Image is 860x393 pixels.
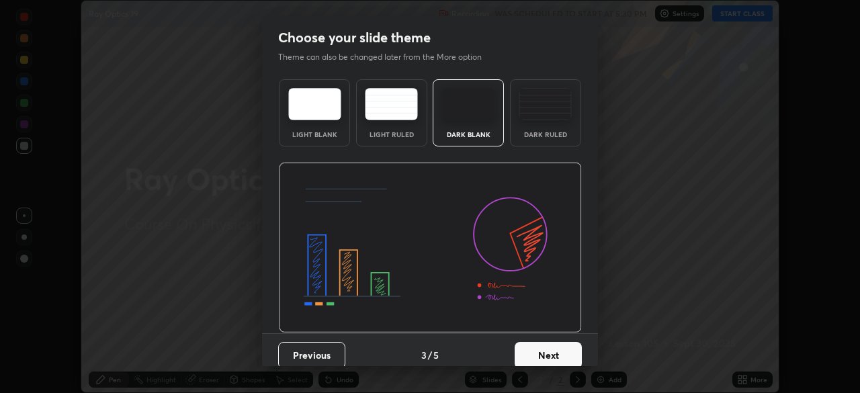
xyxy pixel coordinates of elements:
h2: Choose your slide theme [278,29,431,46]
h4: 3 [421,348,427,362]
img: lightRuledTheme.5fabf969.svg [365,88,418,120]
div: Light Ruled [365,131,419,138]
p: Theme can also be changed later from the More option [278,51,496,63]
h4: 5 [433,348,439,362]
div: Light Blank [288,131,341,138]
button: Next [515,342,582,369]
h4: / [428,348,432,362]
img: lightTheme.e5ed3b09.svg [288,88,341,120]
img: darkTheme.f0cc69e5.svg [442,88,495,120]
div: Dark Blank [441,131,495,138]
div: Dark Ruled [519,131,572,138]
img: darkRuledTheme.de295e13.svg [519,88,572,120]
img: darkThemeBanner.d06ce4a2.svg [279,163,582,333]
button: Previous [278,342,345,369]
